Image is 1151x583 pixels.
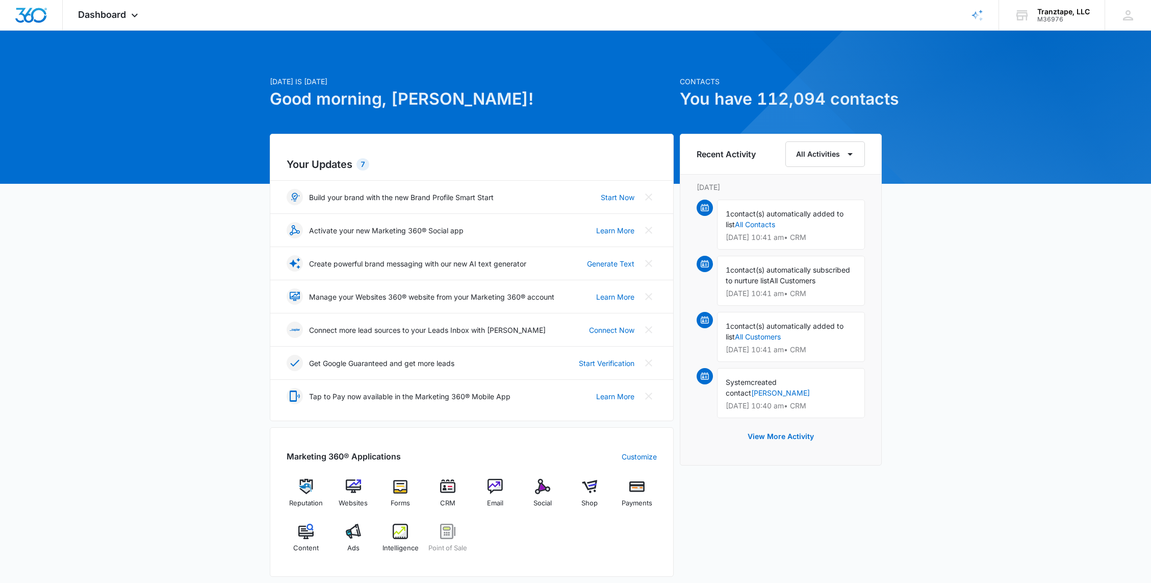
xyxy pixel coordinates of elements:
[287,450,401,463] h2: Marketing 360® Applications
[581,498,598,508] span: Shop
[1037,8,1090,16] div: account name
[570,479,609,516] a: Shop
[533,498,552,508] span: Social
[697,182,865,192] p: [DATE]
[589,325,634,335] a: Connect Now
[293,543,319,553] span: Content
[309,192,494,203] p: Build your brand with the new Brand Profile Smart Start
[428,524,468,561] a: Point of Sale
[270,87,674,111] h1: Good morning, [PERSON_NAME]!
[356,158,369,171] div: 7
[596,225,634,236] a: Learn More
[726,322,730,330] span: 1
[726,265,850,285] span: contact(s) automatically subscribed to nurture list
[641,388,657,404] button: Close
[309,291,554,302] p: Manage your Websites 360® website from your Marketing 360® account
[309,325,546,335] p: Connect more lead sources to your Leads Inbox with [PERSON_NAME]
[381,479,420,516] a: Forms
[309,258,526,269] p: Create powerful brand messaging with our new AI text generator
[391,498,410,508] span: Forms
[726,290,856,297] p: [DATE] 10:41 am • CRM
[726,209,843,229] span: contact(s) automatically added to list
[309,391,510,402] p: Tap to Pay now available in the Marketing 360® Mobile App
[726,378,777,397] span: created contact
[726,402,856,409] p: [DATE] 10:40 am • CRM
[641,355,657,371] button: Close
[579,358,634,369] a: Start Verification
[735,332,781,341] a: All Customers
[287,524,326,561] a: Content
[587,258,634,269] a: Generate Text
[726,265,730,274] span: 1
[641,255,657,272] button: Close
[735,220,775,229] a: All Contacts
[309,358,454,369] p: Get Google Guaranteed and get more leads
[641,288,657,305] button: Close
[596,391,634,402] a: Learn More
[289,498,323,508] span: Reputation
[641,322,657,338] button: Close
[751,388,810,397] a: [PERSON_NAME]
[726,209,730,218] span: 1
[476,479,515,516] a: Email
[523,479,562,516] a: Social
[287,157,657,172] h2: Your Updates
[726,378,751,386] span: System
[1037,16,1090,23] div: account id
[487,498,503,508] span: Email
[428,479,468,516] a: CRM
[78,9,126,20] span: Dashboard
[428,543,467,553] span: Point of Sale
[347,543,360,553] span: Ads
[680,76,882,87] p: Contacts
[618,479,657,516] a: Payments
[622,498,652,508] span: Payments
[382,543,419,553] span: Intelligence
[697,148,756,160] h6: Recent Activity
[680,87,882,111] h1: You have 112,094 contacts
[601,192,634,203] a: Start Now
[309,225,464,236] p: Activate your new Marketing 360® Social app
[737,424,824,449] button: View More Activity
[287,479,326,516] a: Reputation
[726,322,843,341] span: contact(s) automatically added to list
[770,276,815,285] span: All Customers
[381,524,420,561] a: Intelligence
[334,524,373,561] a: Ads
[440,498,455,508] span: CRM
[334,479,373,516] a: Websites
[270,76,674,87] p: [DATE] is [DATE]
[726,234,856,241] p: [DATE] 10:41 am • CRM
[622,451,657,462] a: Customize
[641,222,657,238] button: Close
[785,141,865,167] button: All Activities
[596,291,634,302] a: Learn More
[726,346,856,353] p: [DATE] 10:41 am • CRM
[641,189,657,205] button: Close
[339,498,368,508] span: Websites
